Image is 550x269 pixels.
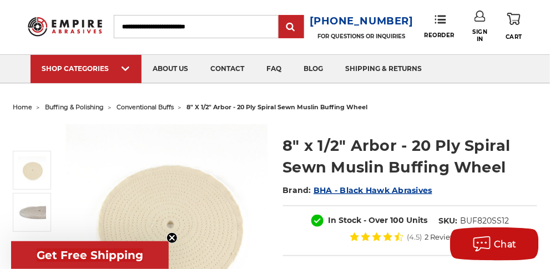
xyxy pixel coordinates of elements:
dd: BUF820SS12 [461,215,509,227]
div: Get Free ShippingClose teaser [11,241,169,269]
a: faq [255,55,292,83]
a: Reorder [425,14,455,38]
span: 100 [391,215,405,225]
span: Sign In [470,28,491,43]
button: Chat [450,227,539,261]
a: contact [199,55,255,83]
dt: SKU: [439,215,458,227]
span: In Stock [329,215,362,225]
span: - Over [364,215,388,225]
h1: 8" x 1/2" Arbor - 20 Ply Spiral Sewn Muslin Buffing Wheel [283,135,537,178]
span: Chat [495,239,517,250]
span: 2 Reviews [425,234,460,241]
span: Cart [506,33,522,40]
input: Submit [280,16,302,38]
span: Brand: [283,185,312,195]
a: [PHONE_NUMBER] [310,13,413,29]
a: about us [142,55,199,83]
a: conventional buffs [117,103,174,111]
img: 8" x 1/2" Arbor - 20 Ply Spiral Sewn Muslin Buffing Wheel [18,199,46,226]
span: 8" x 1/2" arbor - 20 ply spiral sewn muslin buffing wheel [186,103,367,111]
span: (4.5) [407,234,422,241]
div: SHOP CATEGORIES [42,64,130,73]
img: Empire Abrasives [28,12,103,42]
p: FOR QUESTIONS OR INQUIRIES [310,33,413,40]
a: blog [292,55,334,83]
span: Units [407,215,428,225]
a: BHA - Black Hawk Abrasives [314,185,432,195]
a: Cart [506,11,522,42]
a: buffing & polishing [45,103,104,111]
img: 8 inch spiral sewn cotton buffing wheel - 20 ply [18,156,46,184]
a: shipping & returns [334,55,433,83]
span: Reorder [425,32,455,39]
a: home [13,103,32,111]
span: Get Free Shipping [37,248,143,262]
button: Close teaser [166,232,178,243]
